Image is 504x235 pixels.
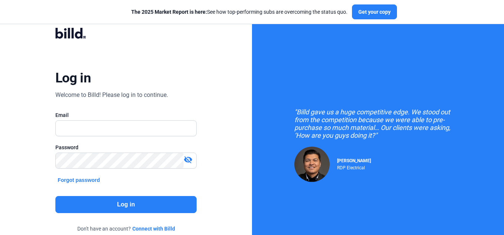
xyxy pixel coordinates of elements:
button: Forgot password [55,176,102,184]
div: Email [55,111,197,119]
button: Get your copy [352,4,397,19]
div: Don't have an account? [55,225,197,232]
div: See how top-performing subs are overcoming the status quo. [131,8,348,16]
div: "Billd gave us a huge competitive edge. We stood out from the competition because we were able to... [294,108,462,139]
span: [PERSON_NAME] [337,158,371,163]
div: Password [55,144,197,151]
div: Welcome to Billd! Please log in to continue. [55,91,168,99]
mat-icon: visibility_off [184,155,193,164]
span: The 2025 Market Report is here: [131,9,207,15]
div: Log in [55,70,91,86]
a: Connect with Billd [132,225,175,232]
button: Log in [55,196,197,213]
img: Raul Pacheco [294,147,330,182]
div: RDP Electrical [337,163,371,170]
